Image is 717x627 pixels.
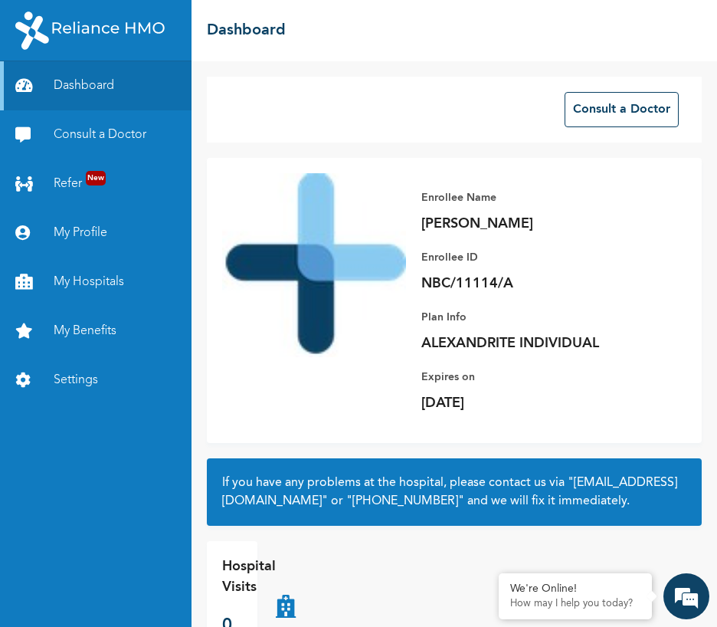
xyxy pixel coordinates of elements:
[565,92,679,127] button: Consult a Doctor
[15,11,165,50] img: RelianceHMO's Logo
[421,274,636,293] p: NBC/11114/A
[421,394,636,412] p: [DATE]
[421,189,636,207] p: Enrollee Name
[207,19,286,42] h2: Dashboard
[86,171,106,185] span: New
[421,368,636,386] p: Expires on
[346,495,464,507] a: "[PHONE_NUMBER]"
[421,215,636,233] p: [PERSON_NAME]
[510,583,640,596] div: We're Online!
[421,334,636,353] p: ALEXANDRITE INDIVIDUAL
[421,308,636,327] p: Plan Info
[421,248,636,267] p: Enrollee ID
[222,556,276,598] p: Hospital Visits
[222,173,406,357] img: Enrollee
[222,474,686,510] h2: If you have any problems at the hospital, please contact us via or and we will fix it immediately.
[510,598,640,610] p: How may I help you today?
